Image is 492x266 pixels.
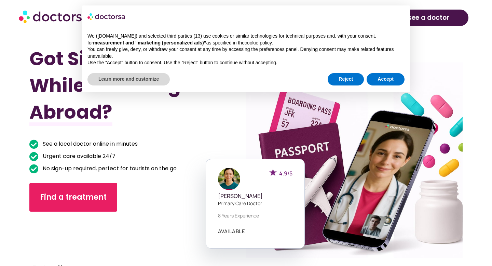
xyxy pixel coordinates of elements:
button: Accept [367,73,405,85]
strong: measurement and “marketing (personalized ads)” [93,40,206,45]
a: Find a treatment [29,183,117,212]
span: No sign-up required, perfect for tourists on the go [41,164,177,173]
span: Find a treatment [40,192,107,203]
p: You can freely give, deny, or withdraw your consent at any time by accessing the preferences pane... [87,46,405,59]
button: Learn more and customize [87,73,170,85]
p: We ([DOMAIN_NAME]) and selected third parties (13) use cookies or similar technologies for techni... [87,33,405,46]
a: AVAILABLE [218,229,245,234]
span: see a doctor [408,12,449,23]
span: See a local doctor online in minutes [41,139,138,149]
a: cookie policy [245,40,272,45]
a: see a doctor [389,10,468,26]
span: Urgent care available 24/7 [41,151,115,161]
img: logo [87,11,126,22]
h1: Got Sick While Traveling Abroad? [29,45,214,125]
p: 8 years experience [218,212,292,219]
p: Use the “Accept” button to consent. Use the “Reject” button to continue without accepting. [87,59,405,66]
h5: [PERSON_NAME] [218,193,292,199]
button: Reject [328,73,364,85]
span: 4.9/5 [279,170,292,177]
p: Primary care doctor [218,200,292,207]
